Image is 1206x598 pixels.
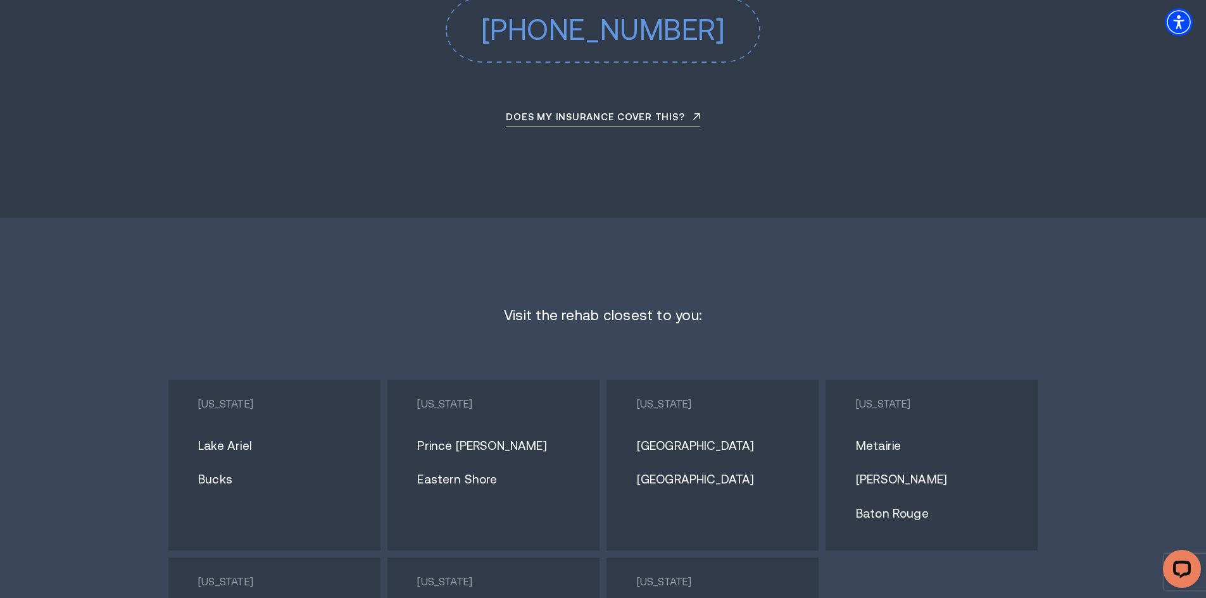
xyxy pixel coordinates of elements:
a: [US_STATE] [417,398,472,410]
a: Lake Ariel [198,440,362,453]
a: [PERSON_NAME] [856,473,1020,487]
a: Bucks [198,473,362,487]
iframe: LiveChat chat widget [1153,545,1206,598]
a: [US_STATE] [198,398,253,410]
a: Baton Rouge [856,508,1020,521]
a: [GEOGRAPHIC_DATA] [637,440,801,453]
div: Accessibility Menu [1165,8,1193,36]
a: Eastern Shore [417,473,581,487]
a: [US_STATE] [417,576,472,588]
a: Does my insurance cover this? [506,112,700,127]
a: [GEOGRAPHIC_DATA] [637,473,801,487]
a: [US_STATE] [198,576,253,588]
a: Metairie [856,440,1020,453]
a: [US_STATE] [856,398,911,410]
a: [US_STATE] [637,576,692,588]
a: Prince [PERSON_NAME] [417,440,581,453]
a: [US_STATE] [637,398,692,410]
